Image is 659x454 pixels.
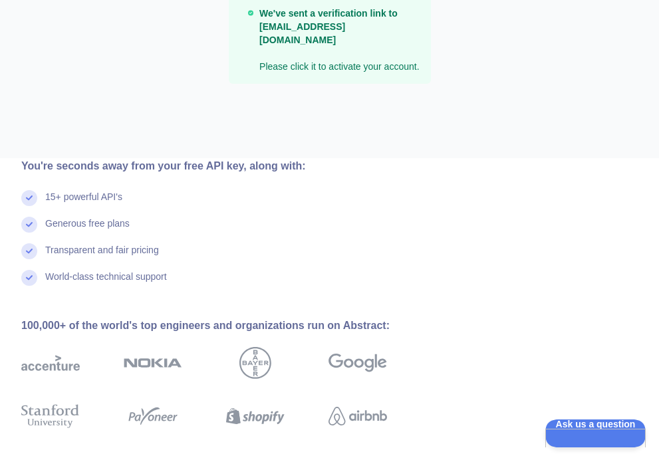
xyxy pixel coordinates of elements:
[21,347,80,379] img: accenture
[45,243,159,270] div: Transparent and fair pricing
[259,7,420,73] p: Please click it to activate your account.
[329,347,387,379] img: google
[239,347,271,379] img: bayer
[45,190,122,217] div: 15+ powerful API's
[259,8,398,45] strong: We've sent a verification link to [EMAIL_ADDRESS][DOMAIN_NAME]
[21,243,37,259] img: check mark
[45,270,167,296] div: World-class technical support
[545,419,646,447] iframe: Help Scout Beacon - Open
[124,401,182,431] img: payoneer
[21,217,37,233] img: check mark
[21,190,37,206] img: check mark
[21,270,37,286] img: check mark
[21,318,430,334] div: 100,000+ of the world's top engineers and organizations run on Abstract:
[226,401,285,431] img: shopify
[45,217,130,243] div: Generous free plans
[124,347,182,379] img: nokia
[21,401,80,431] img: stanford university
[21,158,430,174] div: You're seconds away from your free API key, along with:
[329,401,387,431] img: airbnb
